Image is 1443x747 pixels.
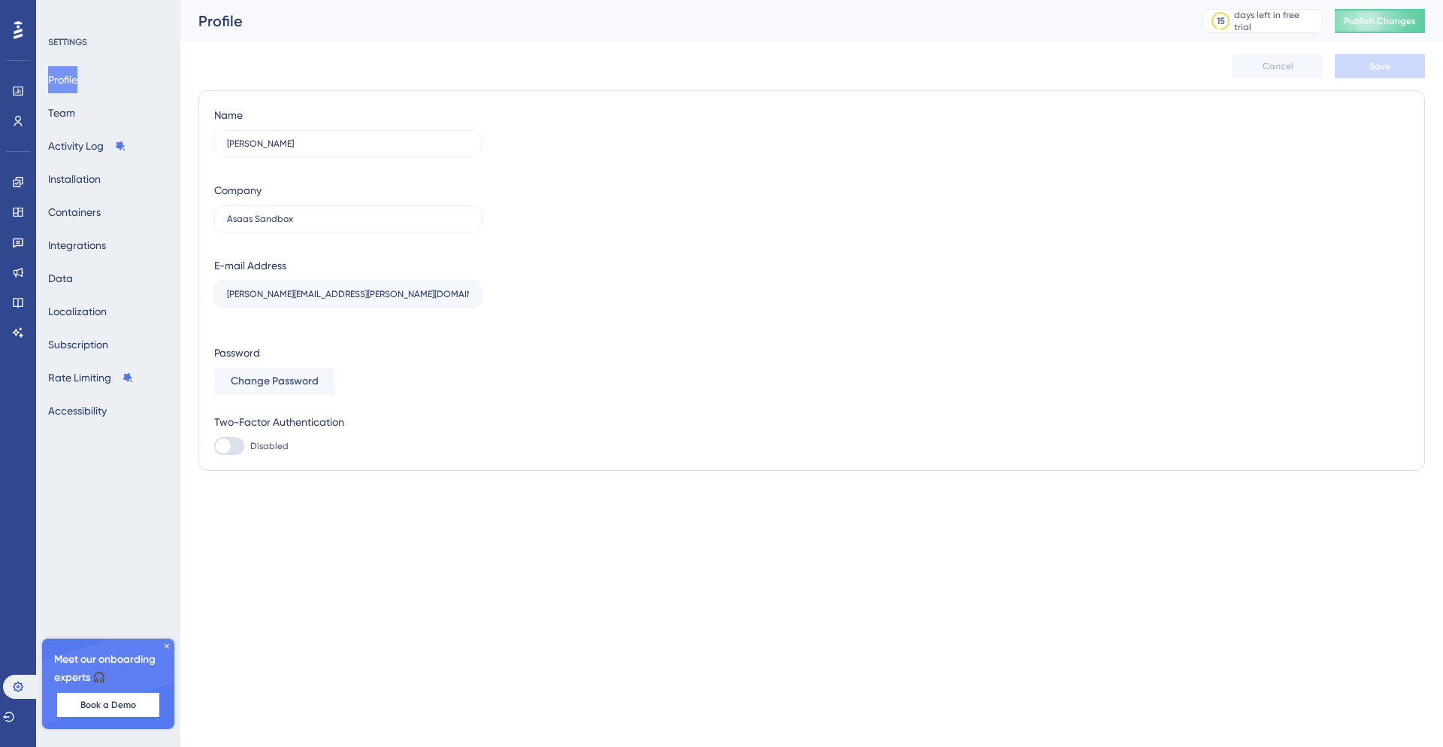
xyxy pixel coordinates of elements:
button: Save [1335,54,1425,78]
input: Name Surname [227,138,469,149]
span: Change Password [231,372,319,390]
div: days left in free trial [1234,9,1317,33]
button: Profile [48,66,77,93]
div: 15 [1217,15,1225,27]
div: Profile [198,11,1165,32]
button: Installation [48,165,101,193]
span: Meet our onboarding experts 🎧 [54,651,162,687]
button: Change Password [214,368,334,395]
span: Cancel [1263,60,1293,72]
button: Cancel [1233,54,1323,78]
div: SETTINGS [48,36,170,48]
button: Integrations [48,232,106,259]
span: Publish Changes [1344,15,1416,27]
button: Book a Demo [57,693,159,717]
div: Company [214,181,262,199]
input: E-mail Address [227,289,469,299]
span: Save [1369,60,1390,72]
button: Publish Changes [1335,9,1425,33]
button: Localization [48,298,107,325]
div: Two-Factor Authentication [214,413,482,431]
button: Accessibility [48,397,107,424]
button: Data [48,265,73,292]
span: Disabled [250,440,289,452]
span: Book a Demo [80,699,136,711]
button: Activity Log [48,132,126,159]
button: Subscription [48,331,108,358]
div: Password [214,344,482,362]
div: E-mail Address [214,257,286,275]
input: Company Name [227,214,469,224]
button: Containers [48,199,101,226]
button: Rate Limiting [48,364,134,391]
div: Name [214,106,243,124]
button: Team [48,99,75,126]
